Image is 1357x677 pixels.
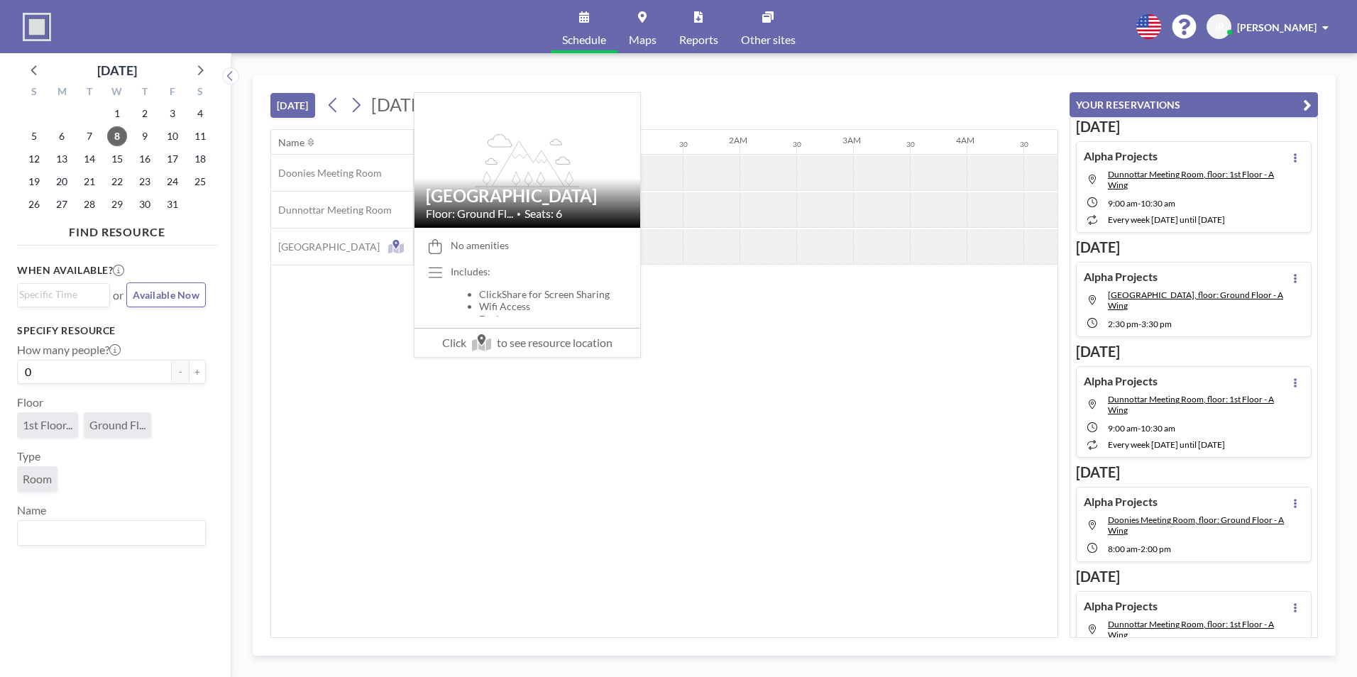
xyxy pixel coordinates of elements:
button: [DATE] [270,93,315,118]
span: Maps [629,34,656,45]
span: Wednesday, October 15, 2025 [107,149,127,169]
span: Friday, October 24, 2025 [163,172,182,192]
h3: [DATE] [1076,118,1312,136]
h4: Alpha Projects [1084,495,1158,509]
span: Friday, October 3, 2025 [163,104,182,123]
span: Dunnottar Meeting Room [271,204,392,216]
span: [GEOGRAPHIC_DATA] [271,241,380,253]
div: 30 [679,140,688,149]
div: 30 [906,140,915,149]
span: Saturday, October 25, 2025 [190,172,210,192]
span: Thursday, October 23, 2025 [135,172,155,192]
span: Loirston Meeting Room, floor: Ground Floor - A Wing [1108,290,1283,311]
p: Includes: [451,265,610,278]
span: Dunnottar Meeting Room, floor: 1st Floor - A Wing [1108,394,1274,415]
span: Dunnottar Meeting Room, floor: 1st Floor - A Wing [1108,619,1274,640]
div: S [186,84,214,102]
span: Click to see resource location [414,328,640,357]
span: Thursday, October 30, 2025 [135,194,155,214]
h4: Alpha Projects [1084,599,1158,613]
div: 2AM [729,135,747,145]
div: Search for option [18,521,205,545]
input: Search for option [19,287,101,302]
span: Tuesday, October 28, 2025 [79,194,99,214]
h3: [DATE] [1076,238,1312,256]
span: every week [DATE] until [DATE] [1108,439,1225,450]
span: Monday, October 13, 2025 [52,149,72,169]
span: Thursday, October 9, 2025 [135,126,155,146]
span: Saturday, October 18, 2025 [190,149,210,169]
span: every week [DATE] until [DATE] [1108,214,1225,225]
h4: FIND RESOURCE [17,219,217,239]
li: Wifi Access [479,300,610,313]
li: Desk [479,313,610,326]
span: - [1138,198,1141,209]
span: Wednesday, October 22, 2025 [107,172,127,192]
span: Dunnottar Meeting Room, floor: 1st Floor - A Wing [1108,169,1274,190]
span: 8:00 AM [1108,544,1138,554]
span: Sunday, October 12, 2025 [24,149,44,169]
span: Friday, October 31, 2025 [163,194,182,214]
span: 3:30 PM [1141,319,1172,329]
span: 2:30 PM [1108,319,1138,329]
span: - [1138,319,1141,329]
span: Sunday, October 5, 2025 [24,126,44,146]
span: Friday, October 10, 2025 [163,126,182,146]
span: Available Now [133,289,199,301]
button: - [172,360,189,384]
span: Seats: 6 [524,207,562,221]
div: 4AM [956,135,974,145]
input: Search for option [19,524,197,542]
span: Tuesday, October 7, 2025 [79,126,99,146]
span: JR [1214,21,1224,33]
div: M [48,84,76,102]
span: Monday, October 27, 2025 [52,194,72,214]
span: Floor: Ground Fl... [426,207,513,221]
span: - [1138,544,1141,554]
span: No amenities [451,239,509,252]
span: Wednesday, October 29, 2025 [107,194,127,214]
div: Search for option [18,284,109,305]
label: Name [17,503,46,517]
span: Ground Fl... [89,418,145,431]
span: Reports [679,34,718,45]
span: Wednesday, October 1, 2025 [107,104,127,123]
span: Room [23,472,52,485]
div: S [21,84,48,102]
span: Sunday, October 19, 2025 [24,172,44,192]
h4: Alpha Projects [1084,374,1158,388]
div: T [76,84,104,102]
span: Thursday, October 2, 2025 [135,104,155,123]
h3: [DATE] [1076,568,1312,585]
span: Sunday, October 26, 2025 [24,194,44,214]
div: Name [278,136,304,149]
span: or [113,288,123,302]
div: 3AM [842,135,861,145]
button: + [189,360,206,384]
label: How many people? [17,343,121,357]
span: Saturday, October 4, 2025 [190,104,210,123]
span: Wednesday, October 8, 2025 [107,126,127,146]
h3: Specify resource [17,324,206,337]
h3: [DATE] [1076,343,1312,360]
span: Monday, October 20, 2025 [52,172,72,192]
span: [DATE] [371,94,427,115]
span: Tuesday, October 14, 2025 [79,149,99,169]
span: Thursday, October 16, 2025 [135,149,155,169]
div: T [131,84,158,102]
span: 9:00 AM [1108,423,1138,434]
h4: Alpha Projects [1084,270,1158,284]
span: • [517,209,521,219]
span: Other sites [741,34,796,45]
div: 30 [793,140,801,149]
span: 1st Floor... [23,418,72,431]
span: Friday, October 17, 2025 [163,149,182,169]
span: Tuesday, October 21, 2025 [79,172,99,192]
div: F [158,84,186,102]
img: organization-logo [23,13,51,41]
label: Type [17,449,40,463]
li: ClickShare for Screen Sharing [479,288,610,301]
span: - [1138,423,1141,434]
span: Monday, October 6, 2025 [52,126,72,146]
div: [DATE] [97,60,137,80]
